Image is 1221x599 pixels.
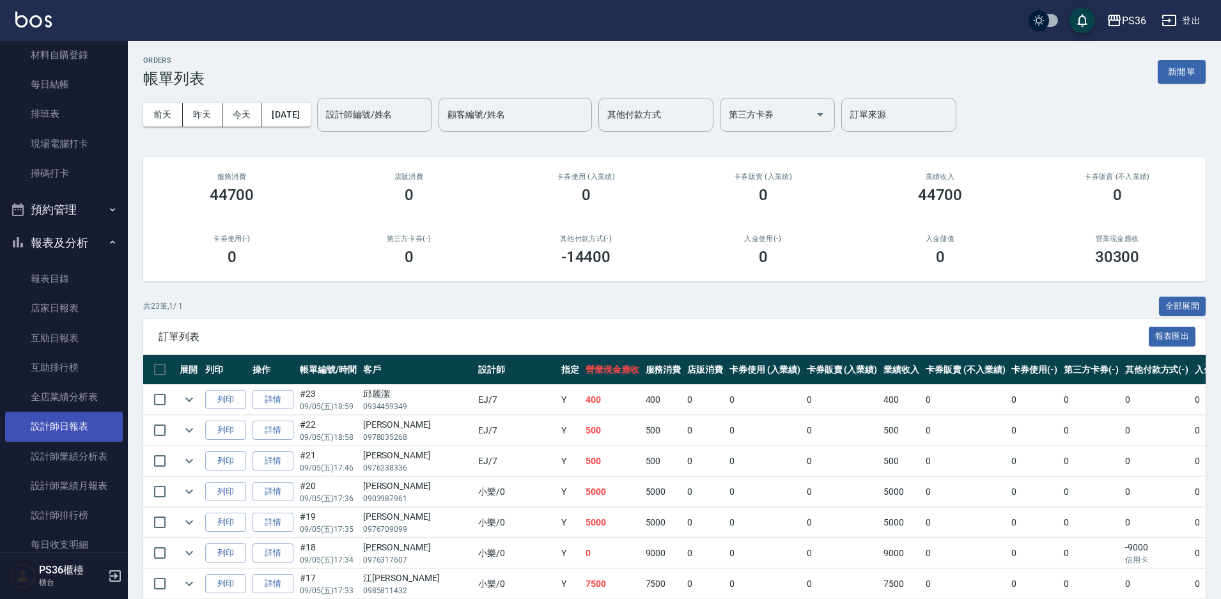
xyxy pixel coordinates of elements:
p: 09/05 (五) 17:35 [300,524,357,535]
p: 0934459349 [363,401,472,412]
button: 列印 [205,574,246,594]
a: 詳情 [253,421,293,440]
td: 0 [1122,446,1192,476]
td: 0 [684,477,726,507]
td: 5000 [582,477,642,507]
td: 0 [1061,508,1122,538]
td: Y [558,446,582,476]
button: 列印 [205,451,246,471]
td: Y [558,569,582,599]
p: 09/05 (五) 18:58 [300,432,357,443]
p: 09/05 (五) 17:46 [300,462,357,474]
th: 卡券販賣 (不入業績) [922,355,1008,385]
button: PS36 [1101,8,1151,34]
td: 7500 [582,569,642,599]
td: 0 [1061,446,1122,476]
td: 0 [804,477,881,507]
td: 0 [922,538,1008,568]
th: 卡券使用(-) [1008,355,1061,385]
h3: 44700 [918,186,963,204]
td: EJ /7 [475,385,558,415]
a: 詳情 [253,451,293,471]
a: 材料自購登錄 [5,40,123,70]
button: 前天 [143,103,183,127]
td: 0 [726,446,804,476]
button: 登出 [1156,9,1206,33]
td: -9000 [1122,538,1192,568]
button: expand row [180,574,199,593]
h3: 0 [1113,186,1122,204]
div: 江[PERSON_NAME] [363,572,472,585]
td: 0 [726,508,804,538]
a: 設計師業績月報表 [5,471,123,501]
td: 0 [684,416,726,446]
button: 昨天 [183,103,222,127]
a: 全店業績分析表 [5,382,123,412]
button: save [1069,8,1095,33]
h2: 入金使用(-) [690,235,836,243]
td: 0 [1061,569,1122,599]
h2: 卡券販賣 (入業績) [690,173,836,181]
a: 詳情 [253,543,293,563]
td: 0 [1008,508,1061,538]
td: 小樂 /0 [475,508,558,538]
td: Y [558,385,582,415]
a: 互助日報表 [5,323,123,353]
button: 列印 [205,482,246,502]
h3: 0 [405,186,414,204]
h3: 0 [228,248,237,266]
td: 0 [804,569,881,599]
div: [PERSON_NAME] [363,449,472,462]
th: 服務消費 [642,355,685,385]
button: 列印 [205,543,246,563]
td: 0 [922,508,1008,538]
td: #20 [297,477,360,507]
td: 9000 [642,538,685,568]
h2: 店販消費 [336,173,482,181]
button: expand row [180,482,199,501]
th: 卡券使用 (入業績) [726,355,804,385]
h3: -14400 [561,248,611,266]
td: 0 [1122,569,1192,599]
td: 0 [1122,508,1192,538]
button: 報表及分析 [5,226,123,260]
td: 5000 [582,508,642,538]
th: 店販消費 [684,355,726,385]
div: [PERSON_NAME] [363,541,472,554]
td: 400 [582,385,642,415]
a: 店家日報表 [5,293,123,323]
button: 報表匯出 [1149,327,1196,346]
td: 0 [684,385,726,415]
td: 0 [922,446,1008,476]
button: expand row [180,451,199,471]
p: 信用卡 [1125,554,1189,566]
td: 0 [1008,446,1061,476]
a: 設計師排行榜 [5,501,123,530]
td: 0 [804,385,881,415]
button: expand row [180,421,199,440]
th: 帳單編號/時間 [297,355,360,385]
a: 掃碼打卡 [5,159,123,188]
td: #22 [297,416,360,446]
h3: 服務消費 [159,173,305,181]
td: 5000 [880,508,922,538]
td: 0 [726,538,804,568]
td: 0 [1061,416,1122,446]
td: 500 [582,446,642,476]
button: 列印 [205,513,246,533]
button: 今天 [222,103,262,127]
td: 5000 [880,477,922,507]
td: 0 [684,446,726,476]
p: 櫃台 [39,577,104,588]
td: 小樂 /0 [475,569,558,599]
button: 新開單 [1158,60,1206,84]
h3: 30300 [1095,248,1140,266]
button: 列印 [205,421,246,440]
td: 0 [1061,385,1122,415]
h2: 卡券使用 (入業績) [513,173,659,181]
td: 9000 [880,538,922,568]
h2: 業績收入 [867,173,1013,181]
td: 0 [1008,538,1061,568]
td: 0 [1008,477,1061,507]
td: #19 [297,508,360,538]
